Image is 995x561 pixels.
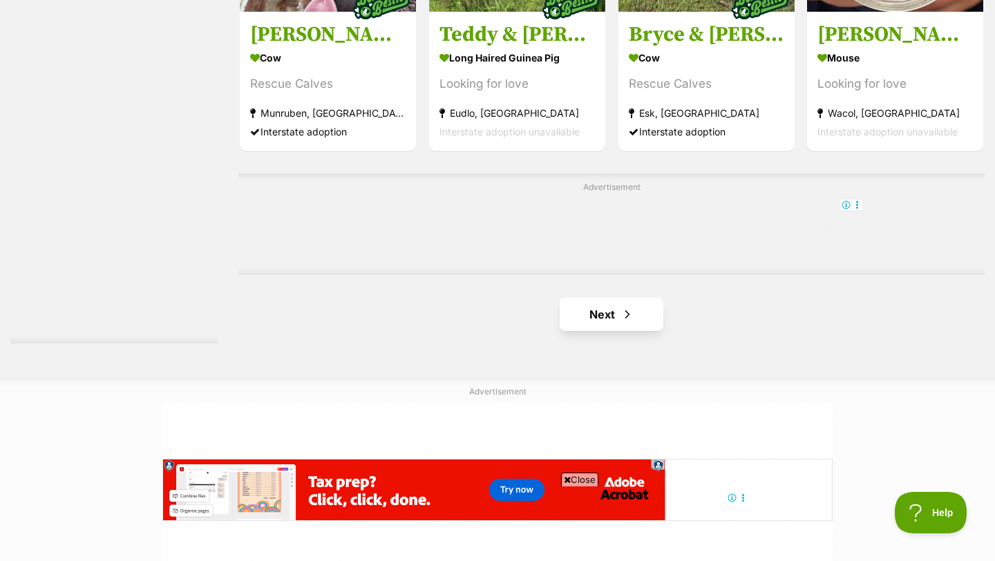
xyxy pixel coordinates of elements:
[817,21,973,48] h3: [PERSON_NAME]
[817,126,958,137] span: Interstate adoption unavailable
[250,75,406,93] div: Rescue Calves
[360,199,863,261] iframe: Advertisement
[439,126,580,137] span: Interstate adoption unavailable
[618,11,795,151] a: Bryce & [PERSON_NAME] Cow Rescue Calves Esk, [GEOGRAPHIC_DATA] Interstate adoption
[240,11,416,151] a: [PERSON_NAME] & Kosi Cow Rescue Calves Munruben, [GEOGRAPHIC_DATA] Interstate adoption
[238,173,985,275] div: Advertisement
[817,48,973,68] strong: Mouse
[439,21,595,48] h3: Teddy & [PERSON_NAME]
[629,48,784,68] strong: Cow
[629,75,784,93] div: Rescue Calves
[439,75,595,93] div: Looking for love
[238,298,985,331] nav: Pagination
[561,473,598,486] span: Close
[250,122,406,141] div: Interstate adoption
[817,75,973,93] div: Looking for love
[629,21,784,48] h3: Bryce & [PERSON_NAME]
[560,298,663,331] a: Next page
[250,48,406,68] strong: Cow
[895,492,967,533] iframe: Help Scout Beacon - Open
[817,104,973,122] strong: Wacol, [GEOGRAPHIC_DATA]
[250,104,406,122] strong: Munruben, [GEOGRAPHIC_DATA]
[629,122,784,141] div: Interstate adoption
[807,11,983,151] a: [PERSON_NAME] Mouse Looking for love Wacol, [GEOGRAPHIC_DATA] Interstate adoption unavailable
[429,11,605,151] a: Teddy & [PERSON_NAME] Long Haired Guinea Pig Looking for love Eudlo, [GEOGRAPHIC_DATA] Interstate...
[250,21,406,48] h3: [PERSON_NAME] & Kosi
[629,104,784,122] strong: Esk, [GEOGRAPHIC_DATA]
[246,492,749,554] iframe: Advertisement
[439,48,595,68] strong: Long Haired Guinea Pig
[439,104,595,122] strong: Eudlo, [GEOGRAPHIC_DATA]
